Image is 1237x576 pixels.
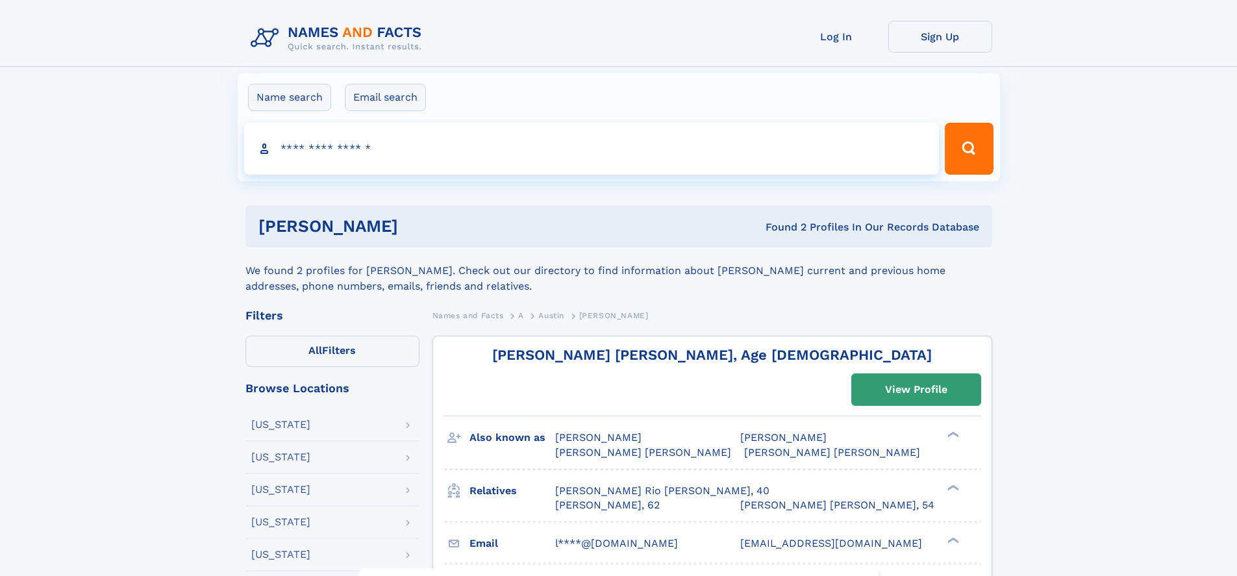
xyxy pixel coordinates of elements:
a: [PERSON_NAME] [PERSON_NAME], Age [DEMOGRAPHIC_DATA] [492,347,932,363]
div: Found 2 Profiles In Our Records Database [582,220,979,234]
div: View Profile [885,375,947,405]
span: [PERSON_NAME] [PERSON_NAME] [555,446,731,458]
label: Filters [245,336,419,367]
span: All [308,344,322,357]
a: Austin [538,307,564,323]
img: Logo Names and Facts [245,21,432,56]
span: Austin [538,311,564,320]
span: [PERSON_NAME] [579,311,649,320]
a: Log In [784,21,888,53]
h1: [PERSON_NAME] [258,218,582,234]
label: Name search [248,84,331,111]
div: [US_STATE] [251,419,310,430]
div: ❯ [944,483,960,492]
a: A [518,307,524,323]
span: [PERSON_NAME] [PERSON_NAME] [744,446,920,458]
span: A [518,311,524,320]
div: We found 2 profiles for [PERSON_NAME]. Check out our directory to find information about [PERSON_... [245,247,992,294]
h3: Email [469,532,555,555]
div: Browse Locations [245,382,419,394]
div: Filters [245,310,419,321]
button: Search Button [945,123,993,175]
label: Email search [345,84,426,111]
div: [US_STATE] [251,549,310,560]
a: [PERSON_NAME] Rio [PERSON_NAME], 40 [555,484,769,498]
div: [US_STATE] [251,517,310,527]
div: [US_STATE] [251,452,310,462]
span: [PERSON_NAME] [740,431,827,444]
a: Sign Up [888,21,992,53]
a: Names and Facts [432,307,504,323]
a: [PERSON_NAME] [PERSON_NAME], 54 [740,498,934,512]
a: View Profile [852,374,981,405]
div: ❯ [944,431,960,439]
span: [PERSON_NAME] [555,431,642,444]
div: ❯ [944,536,960,544]
h3: Also known as [469,427,555,449]
div: [US_STATE] [251,484,310,495]
h3: Relatives [469,480,555,502]
span: [EMAIL_ADDRESS][DOMAIN_NAME] [740,537,922,549]
input: search input [244,123,940,175]
a: [PERSON_NAME], 62 [555,498,660,512]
